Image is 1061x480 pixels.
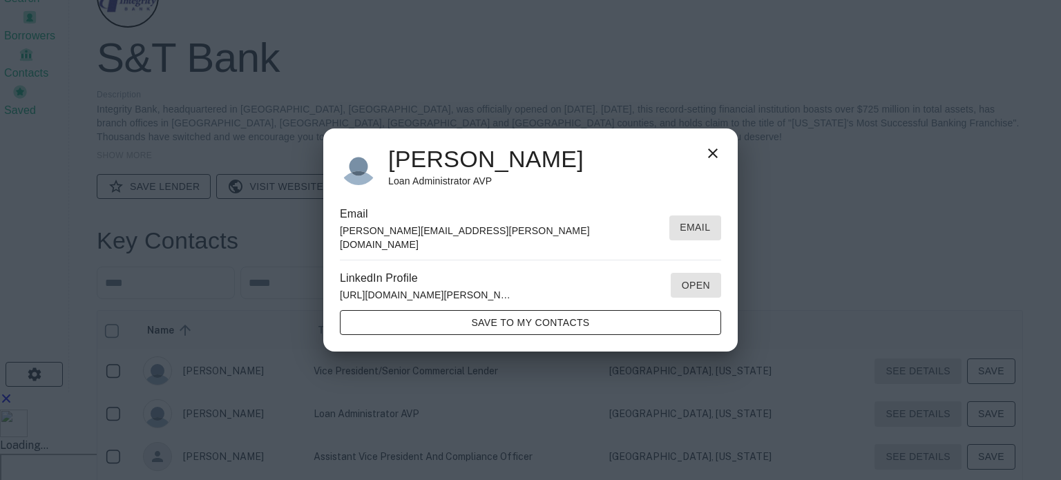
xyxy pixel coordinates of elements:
button: Save to my contacts [340,310,721,336]
h6: Email [340,204,664,224]
p: Loan Administrator AVP [388,174,584,188]
iframe: Chat Widget [992,369,1061,436]
p: [URL][DOMAIN_NAME][PERSON_NAME] [340,288,513,302]
a: Email [669,215,721,240]
h6: LinkedIn Profile [340,269,513,288]
p: [PERSON_NAME][EMAIL_ADDRESS][PERSON_NAME][DOMAIN_NAME] [340,224,664,251]
img: 9c8pery4andzj6ohjkjp54ma2 [340,148,377,185]
a: Open [671,273,721,298]
h4: [PERSON_NAME] [388,145,584,174]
